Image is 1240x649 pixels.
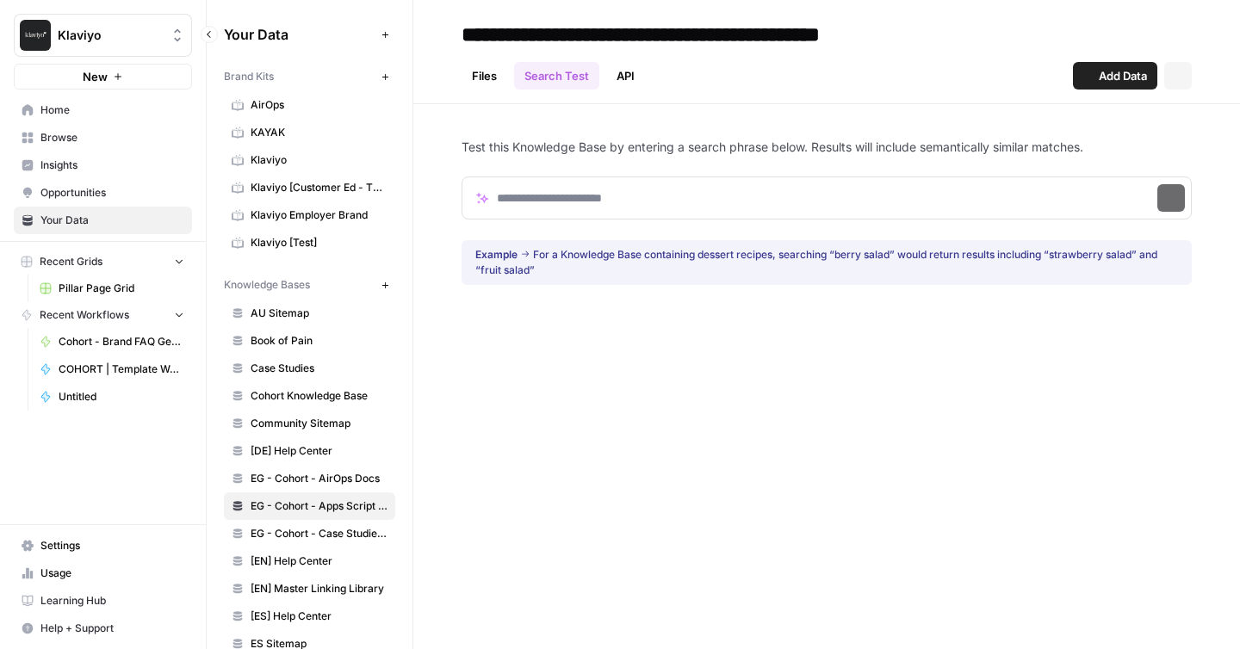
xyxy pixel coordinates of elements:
span: Klaviyo Employer Brand [251,207,387,223]
a: Klaviyo [Customer Ed - TEST] [224,174,395,201]
span: Recent Workflows [40,307,129,323]
a: Search Test [514,62,599,90]
a: Klaviyo [224,146,395,174]
a: KAYAK [224,119,395,146]
a: Browse [14,124,192,151]
a: Insights [14,151,192,179]
a: AirOps [224,91,395,119]
span: Browse [40,130,184,145]
span: Help + Support [40,621,184,636]
img: Klaviyo Logo [20,20,51,51]
p: Test this Knowledge Base by entering a search phrase below. Results will include semantically sim... [462,139,1192,156]
span: Community Sitemap [251,416,387,431]
span: Book of Pain [251,333,387,349]
span: KAYAK [251,125,387,140]
span: Insights [40,158,184,173]
button: New [14,64,192,90]
a: [ES] Help Center [224,603,395,630]
button: Help + Support [14,615,192,642]
a: [EN] Master Linking Library [224,575,395,603]
span: Cohort - Brand FAQ Generator ([PERSON_NAME]) [59,334,184,349]
a: API [606,62,645,90]
span: Untitled [59,389,184,405]
span: Pillar Page Grid [59,281,184,296]
span: Your Data [40,213,184,228]
span: Klaviyo [58,27,162,44]
span: Klaviyo [251,152,387,168]
span: Example [475,248,518,261]
span: Opportunities [40,185,184,201]
a: Files [462,62,507,90]
a: [EN] Help Center [224,547,395,575]
span: Knowledge Bases [224,277,310,293]
span: Learning Hub [40,593,184,609]
span: Klaviyo [Customer Ed - TEST] [251,180,387,195]
a: [DE] Help Center [224,437,395,465]
a: Cohort Knowledge Base [224,382,395,410]
span: AirOps [251,97,387,113]
a: Opportunities [14,179,192,207]
span: EG - Cohort - Apps Script + Workspace Playbook [251,498,387,514]
span: Usage [40,566,184,581]
span: [DE] Help Center [251,443,387,459]
div: For a Knowledge Base containing dessert recipes, searching “berry salad” would return results inc... [475,247,1178,278]
span: [EN] Help Center [251,553,387,569]
span: EG - Cohort - Case Studies (All) [251,526,387,541]
span: EG - Cohort - AirOps Docs [251,471,387,486]
span: Home [40,102,184,118]
span: Your Data [224,24,375,45]
a: EG - Cohort - Case Studies (All) [224,520,395,547]
span: COHORT | Template Workflow [59,362,184,377]
a: Klaviyo [Test] [224,229,395,257]
a: EG - Cohort - AirOps Docs [224,465,395,492]
span: [EN] Master Linking Library [251,581,387,596]
a: COHORT | Template Workflow [32,355,192,383]
span: Settings [40,538,184,553]
input: Search phrase [462,176,1192,219]
a: EG - Cohort - Apps Script + Workspace Playbook [224,492,395,520]
a: Your Data [14,207,192,234]
span: [ES] Help Center [251,609,387,624]
span: Klaviyo [Test] [251,235,387,250]
button: Add Data [1073,62,1157,90]
span: Cohort Knowledge Base [251,388,387,404]
a: Book of Pain [224,327,395,355]
a: Settings [14,532,192,559]
button: Recent Grids [14,249,192,275]
span: AU Sitemap [251,306,387,321]
a: AU Sitemap [224,300,395,327]
a: Cohort - Brand FAQ Generator ([PERSON_NAME]) [32,328,192,355]
button: Recent Workflows [14,302,192,328]
a: Learning Hub [14,587,192,615]
span: Case Studies [251,361,387,376]
a: Pillar Page Grid [32,275,192,302]
span: Add Data [1099,67,1147,84]
a: Untitled [32,383,192,411]
a: Klaviyo Employer Brand [224,201,395,229]
span: Recent Grids [40,254,102,269]
span: Brand Kits [224,69,274,84]
a: Home [14,96,192,124]
a: Community Sitemap [224,410,395,437]
span: New [83,68,108,85]
a: Case Studies [224,355,395,382]
a: Usage [14,559,192,587]
button: Workspace: Klaviyo [14,14,192,57]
